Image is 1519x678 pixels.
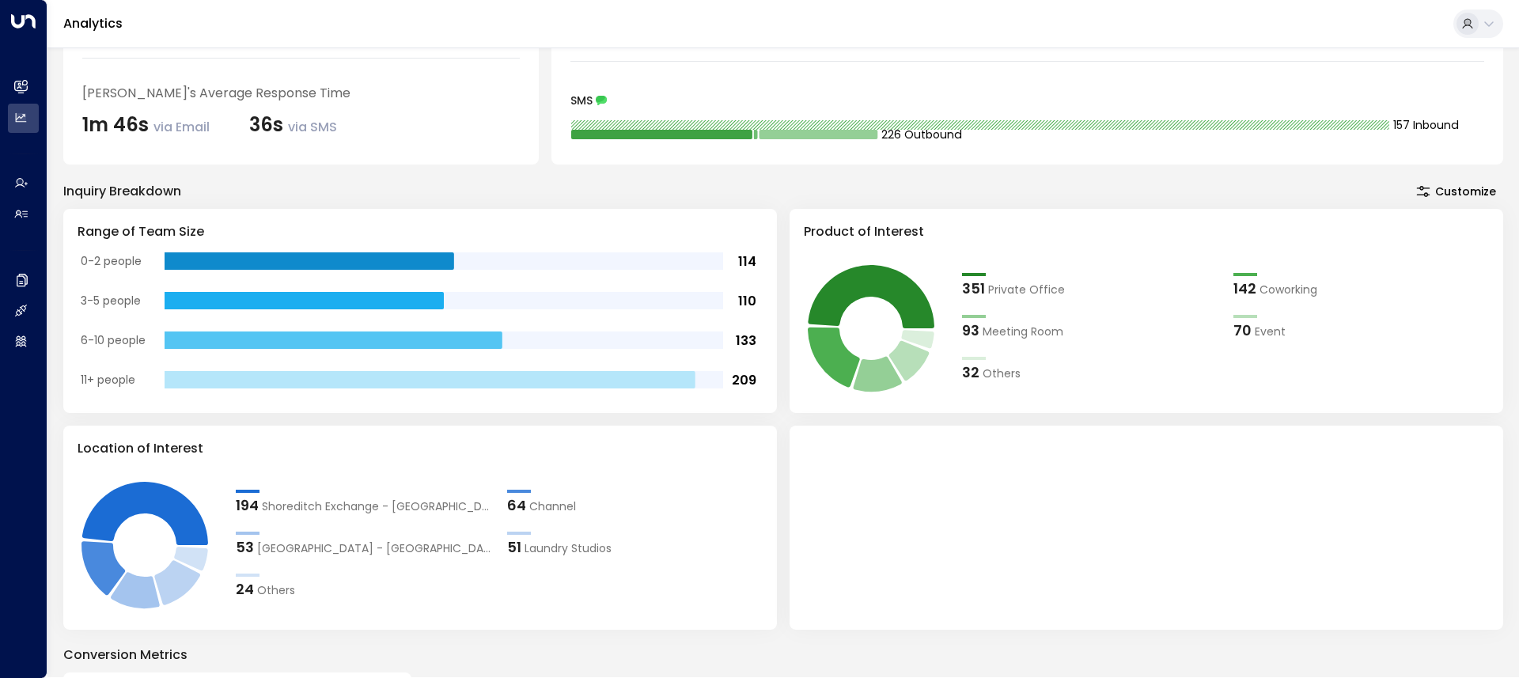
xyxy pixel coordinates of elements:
[507,494,526,516] div: 64
[507,536,521,558] div: 51
[236,536,491,558] div: 53Nook Campus - Old Street
[82,84,520,103] div: [PERSON_NAME]'s Average Response Time
[570,95,1484,106] div: SMS
[1409,180,1503,203] button: Customize
[736,331,756,350] tspan: 133
[1233,320,1489,341] div: 70Event
[262,498,491,515] span: Shoreditch Exchange - Hoxton
[732,371,756,389] tspan: 209
[81,293,141,309] tspan: 3-5 people
[529,498,576,515] span: Channel
[1260,282,1317,298] span: Coworking
[236,578,491,600] div: 24Others
[804,222,1489,241] h3: Product of Interest
[63,646,1503,665] p: Conversion Metrics
[236,494,259,516] div: 194
[78,222,763,241] h3: Range of Team Size
[81,372,135,388] tspan: 11+ people
[962,362,979,383] div: 32
[1233,278,1256,299] div: 142
[962,278,985,299] div: 351
[962,362,1218,383] div: 32Others
[962,320,1218,341] div: 93Meeting Room
[153,118,210,136] span: via Email
[78,439,763,458] h3: Location of Interest
[962,278,1218,299] div: 351Private Office
[507,536,763,558] div: 51Laundry Studios
[1393,117,1459,133] tspan: 157 Inbound
[236,494,491,516] div: 194Shoreditch Exchange - Hoxton
[81,332,146,348] tspan: 6-10 people
[63,182,181,201] div: Inquiry Breakdown
[983,366,1021,382] span: Others
[257,582,295,599] span: Others
[983,324,1063,340] span: Meeting Room
[63,14,123,32] a: Analytics
[738,252,756,271] tspan: 114
[1233,278,1489,299] div: 142Coworking
[1255,324,1286,340] span: Event
[257,540,491,557] span: Nook Campus - Old Street
[81,253,142,269] tspan: 0-2 people
[507,494,763,516] div: 64Channel
[962,320,979,341] div: 93
[236,578,254,600] div: 24
[525,540,612,557] span: Laundry Studios
[288,118,337,136] span: via SMS
[236,536,254,558] div: 53
[1233,320,1252,341] div: 70
[82,111,210,139] div: 1m 46s
[738,292,756,310] tspan: 110
[882,127,963,142] tspan: 226 Outbound
[249,111,337,139] div: 36s
[988,282,1065,298] span: Private Office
